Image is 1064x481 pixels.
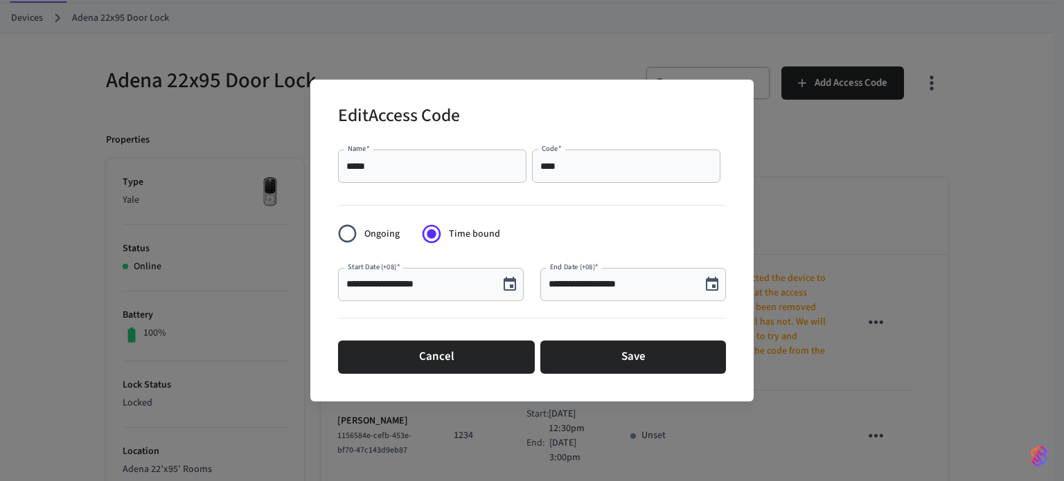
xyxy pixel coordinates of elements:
span: Ongoing [364,227,400,242]
button: Choose date, selected date is Aug 23, 2025 [698,271,726,298]
button: Save [540,341,726,374]
span: Time bound [449,227,500,242]
label: Code [542,143,562,154]
label: Start Date (+08) [348,262,400,272]
label: End Date (+08) [550,262,598,272]
button: Choose date, selected date is Aug 23, 2025 [496,271,524,298]
button: Cancel [338,341,535,374]
img: SeamLogoGradient.69752ec5.svg [1031,445,1047,467]
h2: Edit Access Code [338,96,460,138]
label: Name [348,143,370,154]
